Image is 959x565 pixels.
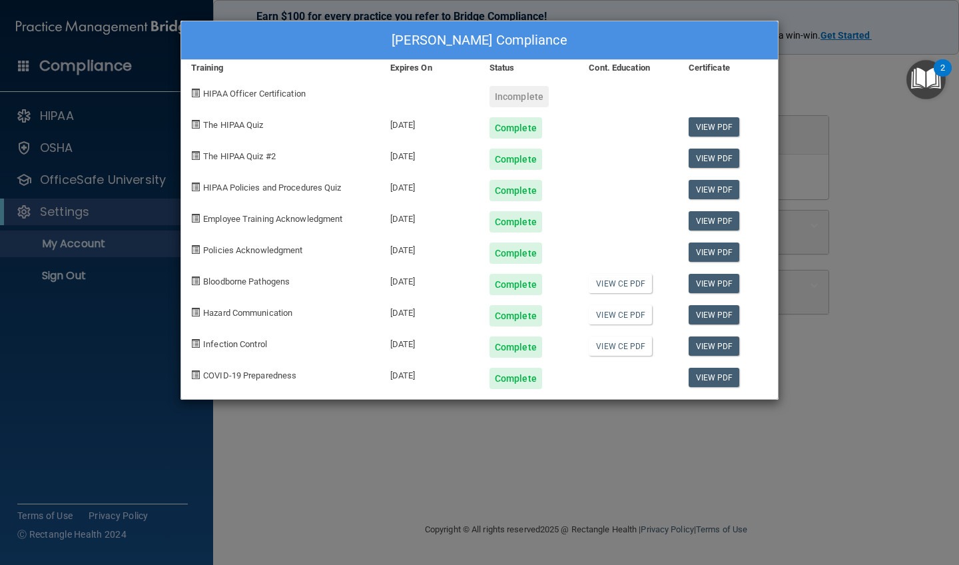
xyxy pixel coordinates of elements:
div: Complete [489,211,542,233]
div: Training [181,60,380,76]
div: Complete [489,336,542,358]
span: The HIPAA Quiz [203,120,263,130]
div: [DATE] [380,295,479,326]
a: View CE PDF [589,336,652,356]
span: The HIPAA Quiz #2 [203,151,276,161]
a: View PDF [689,211,740,231]
span: HIPAA Officer Certification [203,89,306,99]
button: Open Resource Center, 2 new notifications [906,60,946,99]
div: Complete [489,180,542,201]
div: Complete [489,243,542,264]
a: View PDF [689,305,740,324]
a: View PDF [689,180,740,199]
div: Complete [489,149,542,170]
div: Certificate [679,60,778,76]
div: Incomplete [489,86,549,107]
span: Employee Training Acknowledgment [203,214,342,224]
div: Complete [489,274,542,295]
span: Policies Acknowledgment [203,245,302,255]
a: View CE PDF [589,305,652,324]
a: View CE PDF [589,274,652,293]
span: COVID-19 Preparedness [203,370,296,380]
div: Complete [489,368,542,389]
div: 2 [940,68,945,85]
span: HIPAA Policies and Procedures Quiz [203,183,341,193]
div: Expires On [380,60,479,76]
div: Cont. Education [579,60,678,76]
div: [DATE] [380,201,479,233]
div: [DATE] [380,264,479,295]
span: Infection Control [203,339,267,349]
div: Complete [489,305,542,326]
div: [DATE] [380,233,479,264]
a: View PDF [689,117,740,137]
div: [DATE] [380,358,479,389]
div: [DATE] [380,326,479,358]
a: View PDF [689,243,740,262]
div: [DATE] [380,139,479,170]
a: View PDF [689,149,740,168]
div: [PERSON_NAME] Compliance [181,21,778,60]
div: Status [479,60,579,76]
a: View PDF [689,274,740,293]
a: View PDF [689,368,740,387]
div: [DATE] [380,170,479,201]
div: Complete [489,117,542,139]
span: Bloodborne Pathogens [203,277,290,286]
div: [DATE] [380,107,479,139]
a: View PDF [689,336,740,356]
span: Hazard Communication [203,308,292,318]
